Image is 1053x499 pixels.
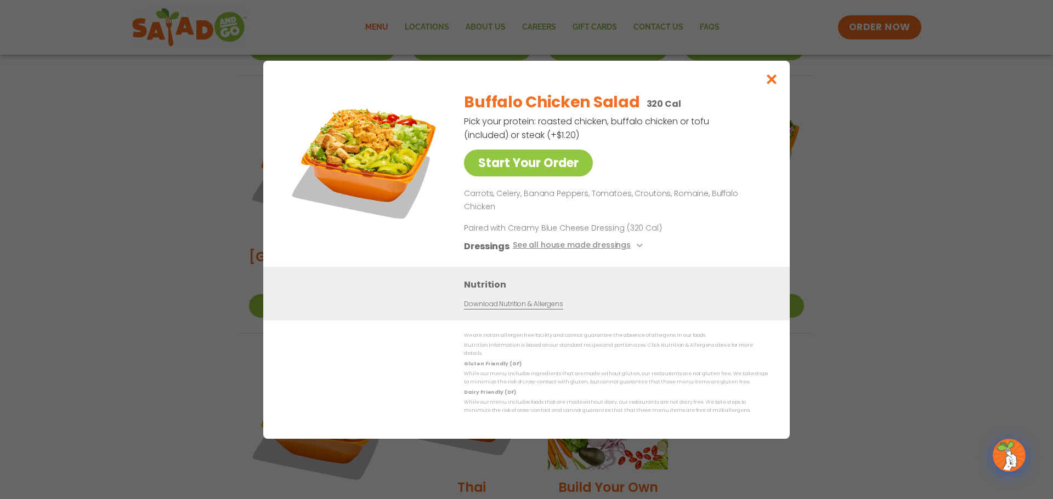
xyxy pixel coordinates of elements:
button: See all house made dressings [513,239,646,253]
button: Close modal [754,61,790,97]
h2: Buffalo Chicken Salad [464,91,639,114]
h3: Nutrition [464,277,773,291]
p: 320 Cal [647,97,681,111]
p: Carrots, Celery, Banana Peppers, Tomatoes, Croutons, Romaine, Buffalo Chicken [464,187,763,214]
img: Featured product photo for Buffalo Chicken Salad [288,83,441,236]
p: We are not an allergen free facility and cannot guarantee the absence of allergens in our foods. [464,331,768,340]
a: Download Nutrition & Allergens [464,299,563,309]
img: wpChatIcon [994,440,1024,471]
h3: Dressings [464,239,509,253]
p: Nutrition information is based on our standard recipes and portion sizes. Click Nutrition & Aller... [464,341,768,358]
a: Start Your Order [464,150,593,176]
strong: Dairy Friendly (DF) [464,388,516,395]
p: Pick your protein: roasted chicken, buffalo chicken or tofu (included) or steak (+$1.20) [464,114,711,142]
p: While our menu includes foods that are made without dairy, our restaurants are not dairy free. We... [464,398,768,415]
p: While our menu includes ingredients that are made without gluten, our restaurants are not gluten ... [464,370,768,387]
p: Paired with Creamy Blue Cheese Dressing (320 Cal) [464,222,667,233]
strong: Gluten Friendly (GF) [464,360,521,366]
